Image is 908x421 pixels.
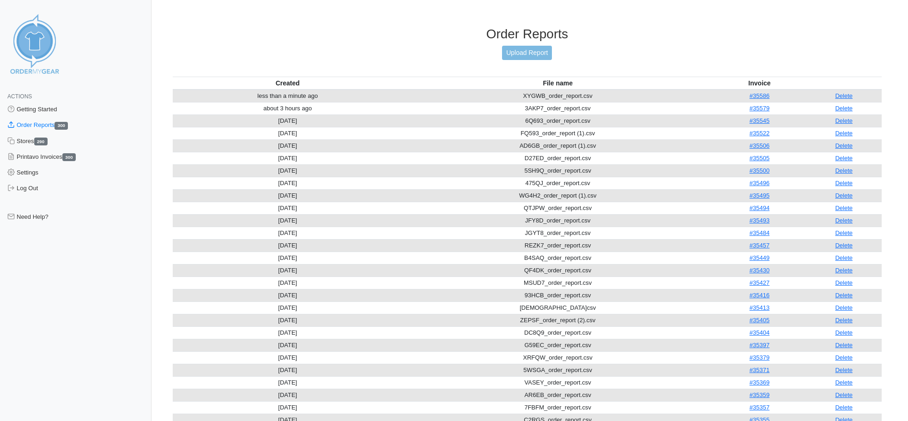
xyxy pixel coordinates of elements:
[173,90,403,102] td: less than a minute ago
[403,364,713,376] td: 5WSGA_order_report.csv
[835,367,853,373] a: Delete
[835,92,853,99] a: Delete
[7,93,32,100] span: Actions
[403,264,713,277] td: QF4DK_order_report.csv
[403,77,713,90] th: File name
[835,391,853,398] a: Delete
[835,229,853,236] a: Delete
[173,376,403,389] td: [DATE]
[173,127,403,139] td: [DATE]
[403,114,713,127] td: 6Q693_order_report.csv
[750,229,769,236] a: #35484
[750,354,769,361] a: #35379
[835,279,853,286] a: Delete
[173,289,403,301] td: [DATE]
[403,127,713,139] td: FQ593_order_report (1).csv
[173,164,403,177] td: [DATE]
[403,376,713,389] td: VASEY_order_report.csv
[750,292,769,299] a: #35416
[750,105,769,112] a: #35579
[173,401,403,414] td: [DATE]
[835,155,853,162] a: Delete
[173,102,403,114] td: about 3 hours ago
[173,364,403,376] td: [DATE]
[403,339,713,351] td: G59EC_order_report.csv
[750,242,769,249] a: #35457
[835,105,853,112] a: Delete
[173,177,403,189] td: [DATE]
[403,289,713,301] td: 93HCB_order_report.csv
[173,264,403,277] td: [DATE]
[835,317,853,324] a: Delete
[750,279,769,286] a: #35427
[750,267,769,274] a: #35430
[835,167,853,174] a: Delete
[173,114,403,127] td: [DATE]
[173,301,403,314] td: [DATE]
[750,254,769,261] a: #35449
[403,102,713,114] td: 3AKP7_order_report.csv
[173,326,403,339] td: [DATE]
[34,138,48,145] span: 290
[403,326,713,339] td: DC8Q9_order_report.csv
[835,267,853,274] a: Delete
[403,301,713,314] td: [DEMOGRAPHIC_DATA]csv
[173,152,403,164] td: [DATE]
[835,130,853,137] a: Delete
[835,379,853,386] a: Delete
[750,117,769,124] a: #35545
[750,367,769,373] a: #35371
[750,404,769,411] a: #35357
[750,155,769,162] a: #35505
[750,204,769,211] a: #35494
[403,277,713,289] td: MSUD7_order_report.csv
[835,354,853,361] a: Delete
[173,77,403,90] th: Created
[403,202,713,214] td: QTJPW_order_report.csv
[835,142,853,149] a: Delete
[835,180,853,186] a: Delete
[403,152,713,164] td: D27ED_order_report.csv
[173,339,403,351] td: [DATE]
[403,239,713,252] td: REZK7_order_report.csv
[750,379,769,386] a: #35369
[403,177,713,189] td: 475QJ_order_report.csv
[403,90,713,102] td: XYGWB_order_report.csv
[750,342,769,349] a: #35397
[835,329,853,336] a: Delete
[173,202,403,214] td: [DATE]
[173,227,403,239] td: [DATE]
[403,164,713,177] td: 5SH9Q_order_report.csv
[750,329,769,336] a: #35404
[403,252,713,264] td: B4SAQ_order_report.csv
[835,342,853,349] a: Delete
[54,122,68,130] span: 300
[173,139,403,152] td: [DATE]
[750,317,769,324] a: #35405
[403,314,713,326] td: ZEPSF_order_report (2).csv
[173,389,403,401] td: [DATE]
[173,239,403,252] td: [DATE]
[750,304,769,311] a: #35413
[835,117,853,124] a: Delete
[403,139,713,152] td: AD6GB_order_report (1).csv
[173,314,403,326] td: [DATE]
[835,254,853,261] a: Delete
[173,189,403,202] td: [DATE]
[713,77,806,90] th: Invoice
[403,401,713,414] td: 7FBFM_order_report.csv
[173,252,403,264] td: [DATE]
[502,46,552,60] a: Upload Report
[750,167,769,174] a: #35500
[750,92,769,99] a: #35586
[750,180,769,186] a: #35496
[750,217,769,224] a: #35493
[835,204,853,211] a: Delete
[173,351,403,364] td: [DATE]
[403,389,713,401] td: AR6EB_order_report.csv
[173,277,403,289] td: [DATE]
[750,192,769,199] a: #35495
[835,242,853,249] a: Delete
[173,26,882,42] h3: Order Reports
[835,404,853,411] a: Delete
